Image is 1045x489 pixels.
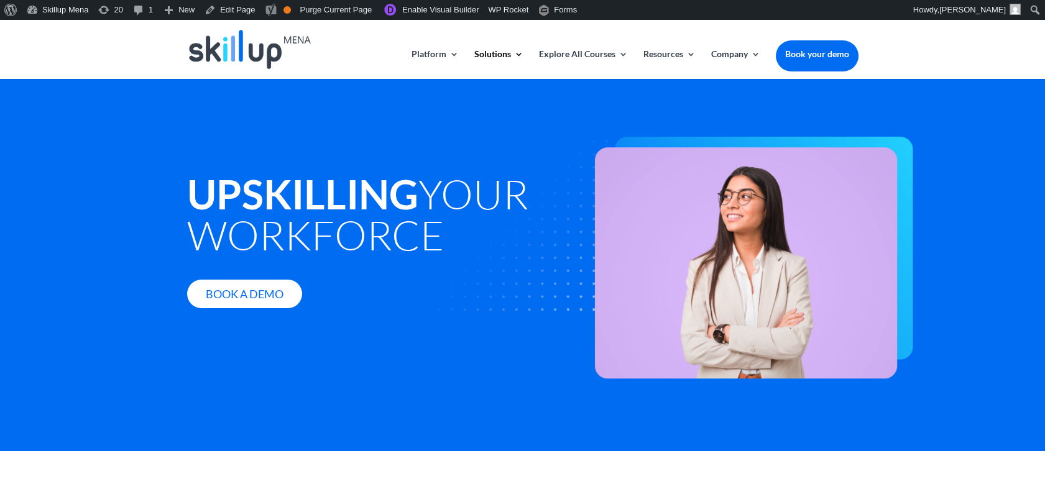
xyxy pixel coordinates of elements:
div: OK [283,6,291,14]
a: Company [711,50,760,79]
span: [PERSON_NAME] [939,5,1006,14]
strong: Upskilling [187,170,418,218]
a: Resources [643,50,696,79]
iframe: Chat Widget [983,429,1045,489]
img: upskiling your workforce - Skillup [386,137,913,378]
a: Book your demo [776,40,859,68]
a: Book A Demo [187,280,302,309]
h1: your workforce [187,173,575,261]
a: Explore All Courses [539,50,628,79]
img: Skillup Mena [189,30,311,69]
a: Platform [412,50,459,79]
a: Solutions [474,50,523,79]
